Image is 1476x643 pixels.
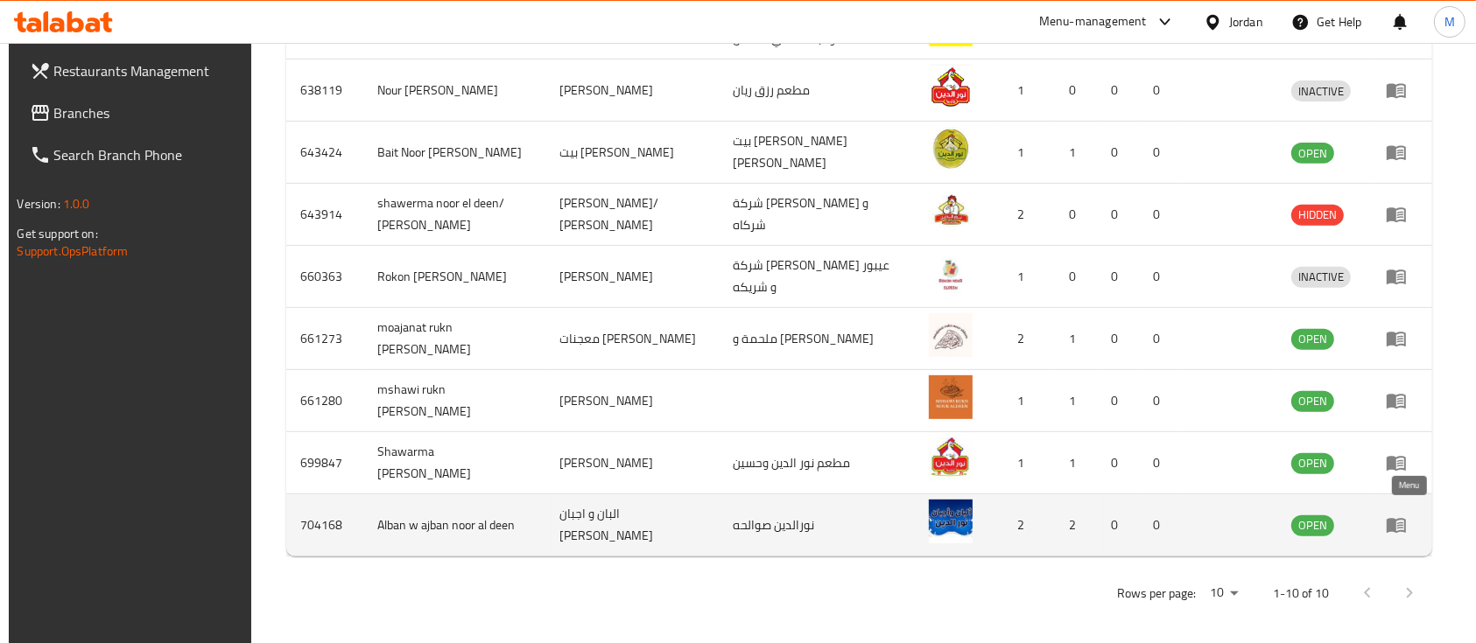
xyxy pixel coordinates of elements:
[1097,184,1139,246] td: 0
[719,184,915,246] td: شركة [PERSON_NAME] و شركاه
[18,240,129,262] a: Support.OpsPlatform
[545,308,719,370] td: معجنات [PERSON_NAME]
[1055,184,1097,246] td: 0
[1291,267,1351,287] span: INACTIVE
[994,494,1055,556] td: 2
[1291,267,1351,288] div: INACTIVE
[1097,432,1139,494] td: 0
[1055,494,1097,556] td: 2
[1139,432,1181,494] td: 0
[1386,204,1418,225] div: Menu
[545,184,719,246] td: [PERSON_NAME]/ [PERSON_NAME]
[1055,432,1097,494] td: 1
[929,189,973,233] img: shawerma noor el deen/ Marj AL Hamam
[1386,266,1418,287] div: Menu
[16,134,256,176] a: Search Branch Phone
[1229,12,1263,31] div: Jordan
[545,494,719,556] td: البان و اجبان [PERSON_NAME]
[18,192,60,215] span: Version:
[719,122,915,184] td: بيت [PERSON_NAME] [PERSON_NAME]
[929,313,973,357] img: moajanat rukn nour aldeen
[286,370,363,432] td: 661280
[286,246,363,308] td: 660363
[286,59,363,122] td: 638119
[1386,452,1418,473] div: Menu
[929,127,973,171] img: Bait Noor Al Deen
[929,375,973,419] img: mshawi rukn nour aldeen
[929,500,973,543] img: Alban w ajban noor al deen
[929,251,973,295] img: Rokon Nour Eldeen
[54,144,242,165] span: Search Branch Phone
[545,246,719,308] td: [PERSON_NAME]
[1291,453,1334,474] div: OPEN
[363,184,545,246] td: shawerma noor el deen/ [PERSON_NAME]
[363,246,545,308] td: Rokon [PERSON_NAME]
[994,308,1055,370] td: 2
[63,192,90,215] span: 1.0.0
[1097,494,1139,556] td: 0
[286,308,363,370] td: 661273
[1139,494,1181,556] td: 0
[286,184,363,246] td: 643914
[1291,515,1334,536] div: OPEN
[929,65,973,108] img: Nour Al deen
[54,60,242,81] span: Restaurants Management
[1139,122,1181,184] td: 0
[719,246,915,308] td: شركة [PERSON_NAME] عيبور و شريكه
[363,122,545,184] td: Bait Noor [PERSON_NAME]
[1055,246,1097,308] td: 0
[545,370,719,432] td: [PERSON_NAME]
[286,432,363,494] td: 699847
[1291,205,1344,226] div: HIDDEN
[719,59,915,122] td: مطعم رزق ريان
[363,370,545,432] td: mshawi rukn [PERSON_NAME]
[1291,391,1334,412] div: OPEN
[16,50,256,92] a: Restaurants Management
[1291,329,1334,350] div: OPEN
[1097,122,1139,184] td: 0
[719,494,915,556] td: نورالدين صوالحه
[1386,328,1418,349] div: Menu
[545,59,719,122] td: [PERSON_NAME]
[363,432,545,494] td: Shawarma [PERSON_NAME]
[1291,329,1334,349] span: OPEN
[1386,390,1418,411] div: Menu
[994,59,1055,122] td: 1
[16,92,256,134] a: Branches
[1139,59,1181,122] td: 0
[1055,308,1097,370] td: 1
[1203,580,1245,606] div: Rows per page:
[994,122,1055,184] td: 1
[719,308,915,370] td: ملحمة و [PERSON_NAME]
[1097,246,1139,308] td: 0
[1139,184,1181,246] td: 0
[286,122,363,184] td: 643424
[1097,59,1139,122] td: 0
[363,494,545,556] td: Alban w ajban noor al deen
[1139,308,1181,370] td: 0
[1386,142,1418,163] div: Menu
[545,122,719,184] td: بيت [PERSON_NAME]
[1291,80,1351,101] div: INACTIVE
[363,308,545,370] td: moajanat rukn [PERSON_NAME]
[286,494,363,556] td: 704168
[1444,12,1455,31] span: M
[363,59,545,122] td: Nour [PERSON_NAME]
[1055,59,1097,122] td: 0
[54,102,242,123] span: Branches
[1139,370,1181,432] td: 0
[719,432,915,494] td: مطعم نور الدين وحسين
[1117,583,1196,605] p: Rows per page:
[1097,308,1139,370] td: 0
[1055,122,1097,184] td: 1
[1291,143,1334,164] div: OPEN
[1291,391,1334,411] span: OPEN
[1291,515,1334,535] span: OPEN
[18,222,98,245] span: Get support on:
[1273,583,1329,605] p: 1-10 of 10
[545,432,719,494] td: [PERSON_NAME]
[1139,246,1181,308] td: 0
[1291,143,1334,164] span: OPEN
[994,246,1055,308] td: 1
[1055,370,1097,432] td: 1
